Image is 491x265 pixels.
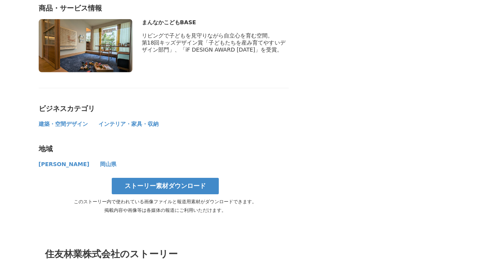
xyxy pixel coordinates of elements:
span: リビングで子どもを見守りながら自立心を育む空間。 [142,32,273,39]
div: 地域 [39,144,289,154]
p: このストーリー内で使われている画像ファイルと報道用素材がダウンロードできます。 掲載内容や画像等は各媒体の報道にご利用いただけます。 [39,197,292,215]
a: 岡山県 [100,163,116,167]
span: 岡山県 [100,161,116,167]
span: 第18回キッズデザイン賞「子どもたちを産み育てやすいデザイン部門」、「iF DESIGN AWARD [DATE]」を受賞。 [142,39,286,53]
img: thumbnail_8651cd60-71d6-11f0-823f-ff2db17baf16.jpg [39,19,132,72]
div: まんなかこどもBASE [142,19,289,26]
span: [PERSON_NAME] [39,161,89,167]
a: 建築・空間デザイン [39,122,89,127]
a: [PERSON_NAME] [39,163,91,167]
h3: 住友林業株式会社のストーリー [45,247,446,261]
a: ストーリー素材ダウンロード [112,178,219,194]
span: インテリア・家具・収納 [98,121,159,127]
a: インテリア・家具・収納 [98,122,159,127]
div: ビジネスカテゴリ [39,104,289,113]
span: 建築・空間デザイン [39,121,88,127]
div: 商品・サービス情報 [39,4,289,13]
